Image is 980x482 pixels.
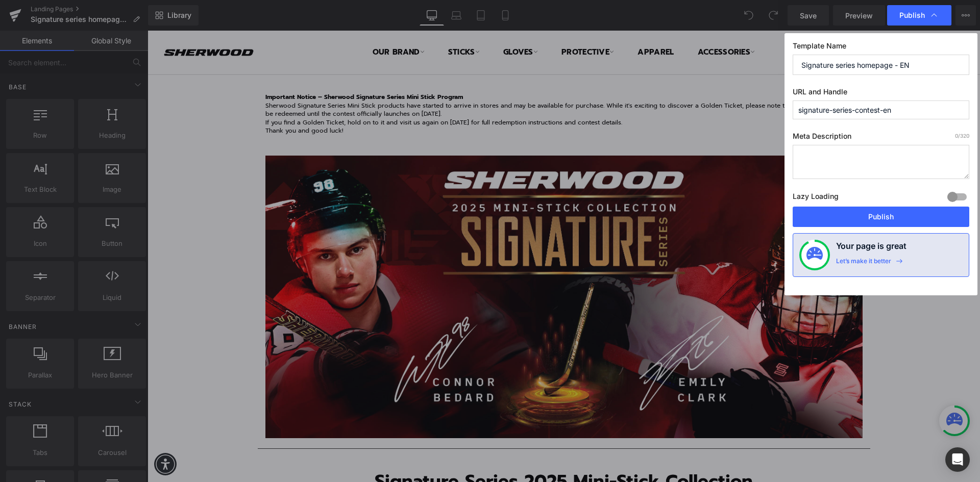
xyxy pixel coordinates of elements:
img: SHERWOOD™ [10,12,112,32]
div: Open Intercom Messenger [945,447,970,472]
label: Meta Description [793,132,969,145]
span: Publish [899,11,925,20]
p: Sherwood Signature Series Mini Stick products have started to arrive in stores and may be availab... [118,71,715,88]
div: Let’s make it better [836,257,891,270]
label: Template Name [793,41,969,55]
label: Lazy Loading [793,190,839,207]
span: 0 [955,133,958,139]
img: onboarding-status.svg [806,247,823,263]
p: If you find a Golden Ticket, hold on to it and visit us again on [DATE] for full redemption instr... [118,88,715,96]
h4: Your page is great [836,240,906,257]
strong: Important Notice – Sherwood Signature Series Mini Stick Program [118,62,315,71]
input: Search [669,9,797,32]
label: URL and Handle [793,87,969,100]
strong: Signature Series 2025 Mini-Stick Collection [227,437,605,464]
p: Thank you and good luck! [118,96,715,105]
button: Publish [793,207,969,227]
div: Accessibility Menu [7,422,29,445]
span: /320 [955,133,969,139]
